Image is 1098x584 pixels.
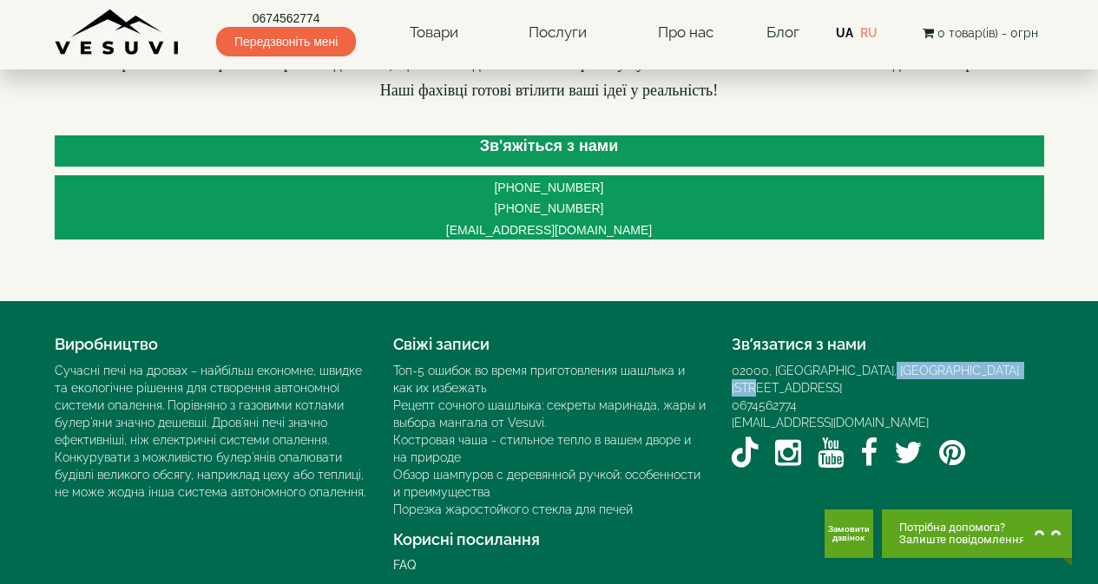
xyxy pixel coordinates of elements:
[494,180,603,194] span: [PHONE_NUMBER]
[446,223,652,237] span: [EMAIL_ADDRESS][DOMAIN_NAME]
[775,431,801,475] a: Instagram VESUVI
[494,201,603,215] span: [PHONE_NUMBER]
[939,431,965,475] a: Pinterest VESUVI
[393,433,691,464] a: Костровая чаша - стильное тепло в вашем дворе и на природе
[732,431,759,475] a: TikTok VESUVI
[899,534,1025,546] span: Залиште повідомлення
[393,558,416,572] a: FAQ
[899,522,1025,534] span: Потрібна допомога?
[393,531,706,548] h4: Корисні посилання
[55,362,367,501] div: Сучасні печі на дровах – найбільш економне, швидке та екологічне рішення для створення автономної...
[393,502,633,516] a: Порезка жаростойкого стекла для печей
[511,13,604,53] a: Послуги
[860,431,878,475] a: Facebook VESUVI
[882,509,1072,558] button: Chat button
[641,13,731,53] a: Про нас
[825,525,873,542] span: Замовити дзвінок
[917,23,1043,43] button: 0 товар(ів) - 0грн
[732,416,929,430] a: [EMAIL_ADDRESS][DOMAIN_NAME]
[836,26,853,40] a: UA
[393,398,706,430] a: Рецепт сочного шашлыка: секреты маринада, жары и выбора мангала от Vesuvi.
[55,336,367,353] h4: Виробництво
[55,9,181,56] img: Завод VESUVI
[392,13,476,53] a: Товари
[380,82,719,99] font: Наші фахівці готові втілити ваші ідеї у реальність!
[818,431,844,475] a: YouTube VESUVI
[393,364,685,395] a: Топ-5 ошибок во время приготовления шашлыка и как их избежать
[937,26,1038,40] span: 0 товар(ів) - 0грн
[480,137,619,154] span: Зв'яжіться з нами
[766,23,799,41] a: Блог
[732,398,797,412] a: 0674562774
[216,10,356,27] a: 0674562774
[393,336,706,353] h4: Свіжі записи
[393,468,700,499] a: Обзор шампуров с деревянной ручкой: особенности и преимущества
[732,336,1044,353] h4: Зв’язатися з нами
[732,362,1044,397] div: 02000, [GEOGRAPHIC_DATA], [GEOGRAPHIC_DATA]. [STREET_ADDRESS]
[216,27,356,56] span: Передзвоніть мені
[894,431,923,475] a: Twitter / X VESUVI
[825,509,873,558] button: Get Call button
[860,26,878,40] a: RU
